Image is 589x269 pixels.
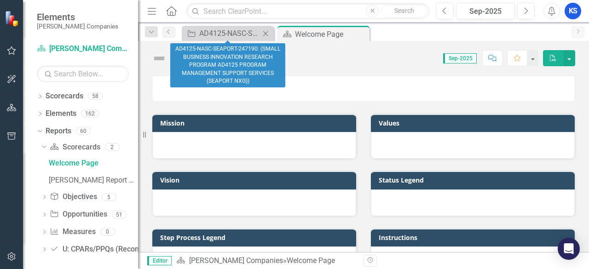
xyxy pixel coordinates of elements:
a: [PERSON_NAME] Companies [37,44,129,54]
span: Sep-2025 [443,53,477,63]
img: ClearPoint Strategy [4,10,21,27]
button: KS [565,3,581,19]
input: Search ClearPoint... [186,3,429,19]
div: Welcome Page [49,159,138,167]
a: Scorecards [46,91,83,102]
span: Search [394,7,414,14]
div: AD4125-NASC-SEAPORT-247190: (SMALL BUSINESS INNOVATION RESEARCH PROGRAM AD4125 PROGRAM MANAGEMENT... [199,28,260,39]
div: » [176,256,357,266]
span: Editor [147,256,172,265]
a: [PERSON_NAME] Report Dashboard [46,172,138,187]
div: 0 [100,228,115,236]
a: Welcome Page [46,155,138,170]
a: Objectives [50,192,97,202]
div: Welcome Page [295,29,367,40]
a: Measures [50,227,95,237]
a: Elements [46,109,76,119]
a: AD4125-NASC-SEAPORT-247190: (SMALL BUSINESS INNOVATION RESEARCH PROGRAM AD4125 PROGRAM MANAGEMENT... [184,28,260,39]
a: Scorecards [50,142,100,153]
input: Search Below... [37,66,129,82]
h3: Vision [160,177,352,183]
span: Elements [37,11,118,23]
h3: Status Legend [379,177,570,183]
div: 162 [81,110,99,118]
h3: Mission [160,120,352,126]
button: Sep-2025 [456,3,515,19]
div: 58 [88,92,103,100]
div: 51 [112,211,127,218]
div: [PERSON_NAME] Report Dashboard [49,176,138,184]
div: 2 [105,143,120,151]
h3: Instructions [379,234,570,241]
div: Sep-2025 [459,6,512,17]
div: AD4125-NASC-SEAPORT-247190: (SMALL BUSINESS INNOVATION RESEARCH PROGRAM AD4125 PROGRAM MANAGEMENT... [170,43,285,87]
div: Open Intercom Messenger [558,238,580,260]
h3: Values [379,120,570,126]
div: 60 [76,127,91,135]
button: Search [381,5,427,17]
a: Opportunities [50,209,107,220]
a: [PERSON_NAME] Companies [189,256,283,265]
a: U: CPARs/PPQs (Recommended T0/T1/T2/T3) [50,244,216,255]
a: Reports [46,126,71,137]
small: [PERSON_NAME] Companies [37,23,118,30]
h3: Step Process Legend [160,234,352,241]
img: Not Defined [152,51,167,66]
div: 5 [102,193,116,201]
div: Welcome Page [287,256,335,265]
